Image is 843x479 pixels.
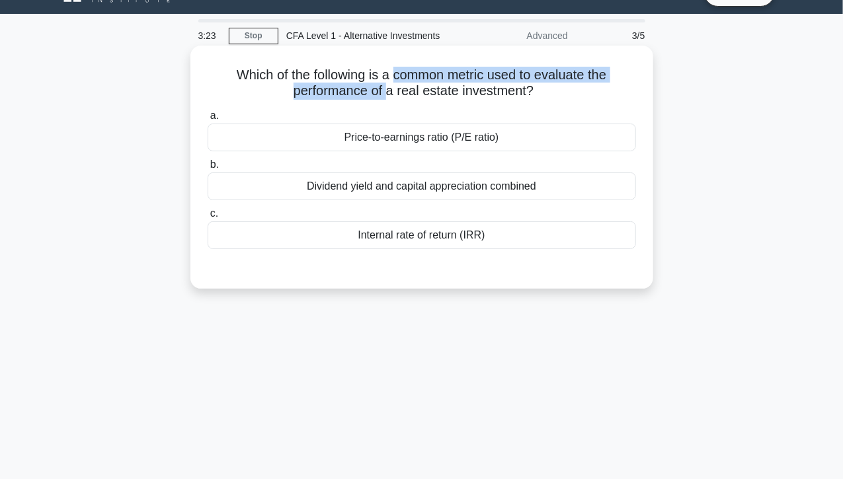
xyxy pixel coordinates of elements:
[210,110,219,121] span: a.
[190,22,229,49] div: 3:23
[208,221,636,249] div: Internal rate of return (IRR)
[460,22,576,49] div: Advanced
[576,22,653,49] div: 3/5
[208,124,636,151] div: Price-to-earnings ratio (P/E ratio)
[229,28,278,44] a: Stop
[210,159,219,170] span: b.
[210,207,218,219] span: c.
[208,172,636,200] div: Dividend yield and capital appreciation combined
[278,22,460,49] div: CFA Level 1 - Alternative Investments
[206,67,637,100] h5: Which of the following is a common metric used to evaluate the performance of a real estate inves...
